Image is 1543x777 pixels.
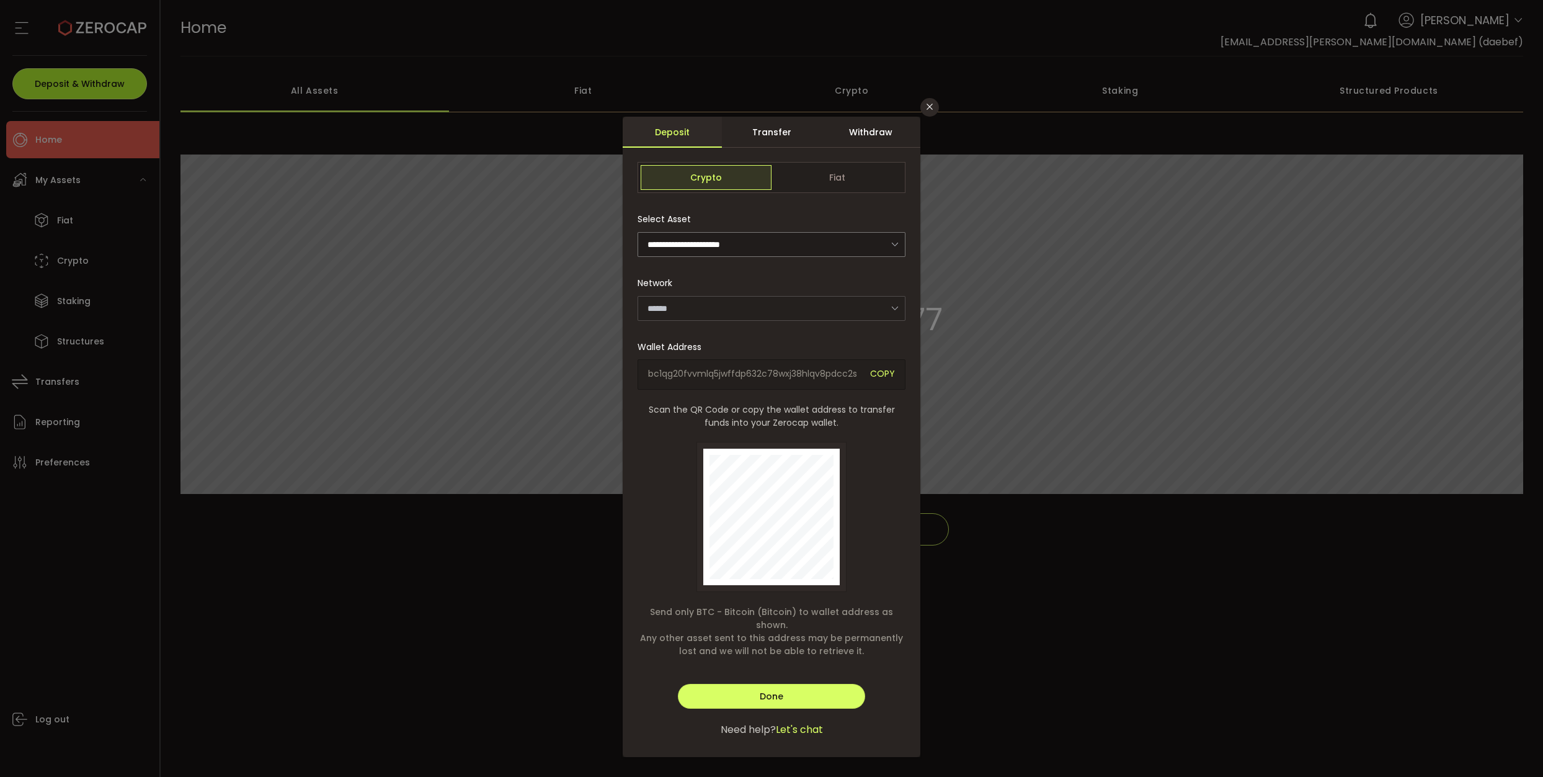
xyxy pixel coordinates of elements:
[638,606,905,632] span: Send only BTC - Bitcoin (Bitcoin) to wallet address as shown.
[648,367,861,382] span: bc1qg20fvvmlq5jwffdp632c78wxj38hlqv8pdcc2s
[641,165,772,190] span: Crypto
[638,341,709,353] label: Wallet Address
[638,403,905,429] span: Scan the QR Code or copy the wallet address to transfer funds into your Zerocap wallet.
[678,684,865,709] button: Done
[638,277,680,289] label: Network
[920,98,939,117] button: Close
[638,632,905,658] span: Any other asset sent to this address may be permanently lost and we will not be able to retrieve it.
[821,117,920,148] div: Withdraw
[870,367,895,382] span: COPY
[1265,278,1543,777] iframe: Chat Widget
[721,722,776,737] span: Need help?
[623,117,920,757] div: dialog
[776,722,823,737] span: Let's chat
[772,165,902,190] span: Fiat
[638,213,698,225] label: Select Asset
[722,117,821,148] div: Transfer
[760,690,783,703] span: Done
[623,117,722,148] div: Deposit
